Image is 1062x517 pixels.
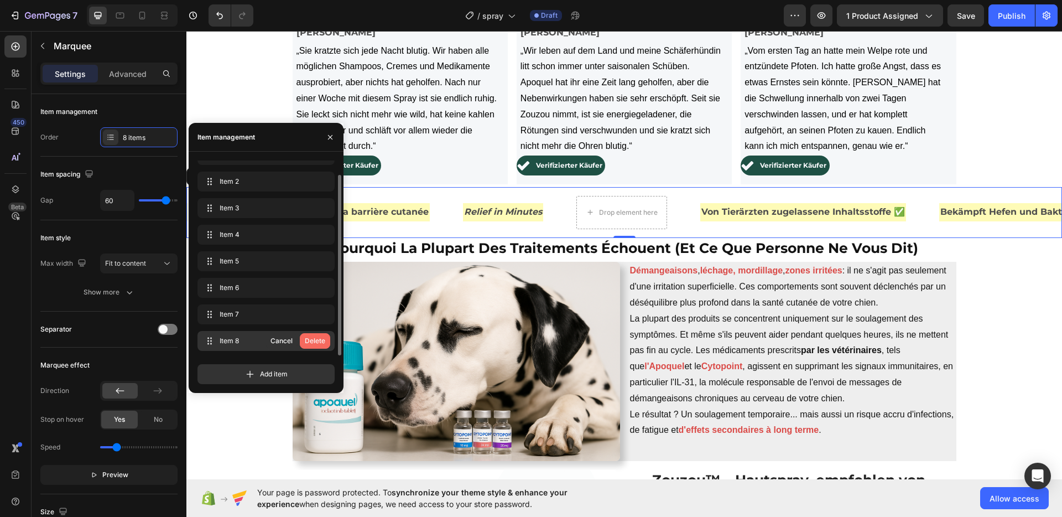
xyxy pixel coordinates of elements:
[40,233,71,243] div: Item style
[257,487,611,510] span: Your page is password protected. To when designing pages, we need access to your store password.
[305,336,325,346] div: Delete
[126,130,192,138] span: Verifizierter Käufer
[11,118,27,127] div: 450
[114,415,125,425] span: Yes
[492,394,633,404] strong: d'effets secondaires à long terme
[144,209,732,225] strong: pourquoi la plupart des traitements échouent (et ce que personne ne vous dit)
[4,4,82,27] button: 7
[957,11,975,20] span: Save
[599,235,656,244] strong: zones irritées
[14,141,46,151] div: Marquee
[257,488,568,509] span: synchronize your theme style & enhance your experience
[615,314,695,324] strong: par les vétérinaires
[988,4,1035,27] button: Publish
[348,125,418,144] div: Rich Text Editor. Editing area: main
[40,465,178,485] button: Preview
[270,336,293,346] div: Cancel
[444,280,769,376] p: La plupart des produits se concentrent uniquement sur le soulagement des symptômes. Et même s'ils...
[482,10,503,22] span: spray
[334,15,534,120] span: „Wir leben auf dem Land und meine Schäferhündin litt schon immer unter saisonalen Schüben. Apoque...
[220,283,308,293] span: Item 6
[84,287,135,298] div: Show more
[998,10,1025,22] div: Publish
[754,173,899,189] p: Bekämpft Hefen und Bakterien
[110,15,311,120] span: „Sie kratzte sich jede Nacht blutig. Wir haben alle möglichen Shampoos, Cremes und Medikamente au...
[109,68,147,80] p: Advanced
[154,415,163,425] span: No
[124,125,194,144] div: Rich Text Editor. Editing area: main
[109,11,313,125] div: Rich Text Editor. Editing area: main
[444,235,512,244] strong: Démangeaisons
[54,39,173,53] p: Marquee
[465,439,770,477] h1: Zouzou™ – Hautspray, empfohlen von Tierärzten
[350,130,416,138] span: Verifizierter Käufer
[514,235,596,244] strong: léchage, mordillage
[846,10,918,22] span: 1 product assigned
[444,232,769,280] p: , , : il ne s'agit pas seulement d'une irritation superficielle. Ces comportements sont souvent d...
[260,369,288,379] span: Add item
[105,259,146,267] span: Fit to content
[413,177,471,186] div: Drop element here
[35,173,242,189] p: Favorise la réparation de la barrière cutanée
[515,173,719,189] p: Von Tierärzten zugelassene Inhaltsstoffe ✅
[220,203,308,213] span: Item 3
[980,487,1049,509] button: Allow access
[40,282,178,302] button: Show more
[220,256,308,266] span: Item 5
[40,360,90,370] div: Marquee effect
[186,31,1062,479] iframe: To enrich screen reader interactions, please activate Accessibility in Grammarly extension settings
[220,309,308,319] span: Item 7
[220,336,264,346] span: Item 8
[477,10,480,22] span: /
[574,130,640,138] span: Verifizierter Käufer
[40,132,59,142] div: Order
[40,167,96,182] div: Item spacing
[8,203,27,211] div: Beta
[209,4,253,27] div: Undo/Redo
[40,415,84,425] div: Stop on hover
[72,9,77,22] p: 7
[265,333,298,349] button: Cancel
[1024,463,1051,489] div: Open Intercom Messenger
[197,132,255,142] div: Item management
[40,256,88,271] div: Max width
[123,133,175,143] div: 8 items
[300,333,330,349] button: Delete
[40,442,60,452] div: Speed
[444,376,769,408] p: Le résultat ? Un soulagement temporaire... mais aussi un risque accru d'infections, de fatigue et .
[100,254,178,273] button: Fit to content
[101,190,134,210] input: Auto
[106,231,434,430] img: gempages_540089533161538464-d6da29db-4e8a-4e34-8d8f-53c9edf411d4.png
[220,177,308,187] span: Item 2
[558,15,754,120] span: „Vom ersten Tag an hatte mein Welpe rote und entzündete Pfoten. Ich hatte große Angst, dass es et...
[515,330,556,340] strong: Cytopoint
[40,324,72,334] div: Separator
[458,330,498,340] strong: l'Apoquel
[557,11,761,125] div: Rich Text Editor. Editing area: main
[220,230,308,240] span: Item 4
[55,68,86,80] p: Settings
[541,11,558,20] span: Draft
[278,175,356,186] strong: Relief in Minutes
[333,11,537,125] div: Rich Text Editor. Editing area: main
[40,195,53,205] div: Gap
[572,125,642,144] div: Rich Text Editor. Editing area: main
[990,493,1039,504] span: Allow access
[40,107,97,117] div: Item management
[40,386,69,396] div: Direction
[948,4,984,27] button: Save
[837,4,943,27] button: 1 product assigned
[102,469,128,480] span: Preview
